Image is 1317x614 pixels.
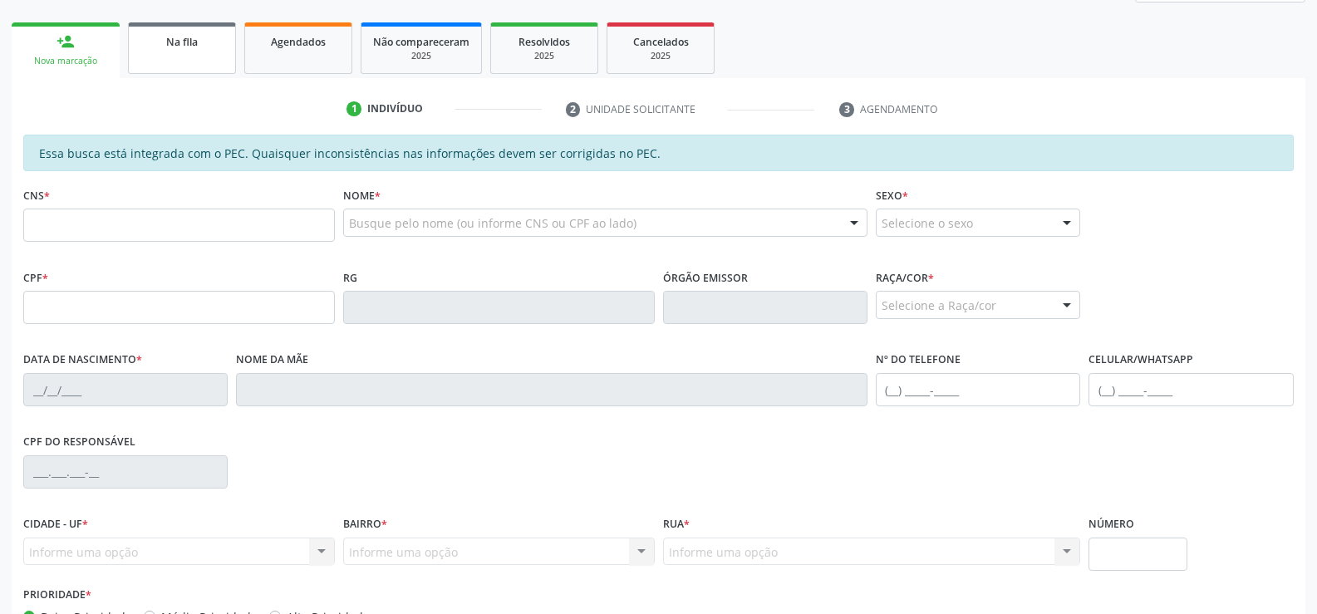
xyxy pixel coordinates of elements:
label: Nº do Telefone [876,347,961,373]
span: Na fila [166,35,198,49]
div: 1 [346,101,361,116]
div: Essa busca está integrada com o PEC. Quaisquer inconsistências nas informações devem ser corrigid... [23,135,1294,171]
label: Data de nascimento [23,347,142,373]
label: Número [1088,512,1134,538]
span: Cancelados [633,35,689,49]
span: Agendados [271,35,326,49]
div: 2025 [503,50,586,62]
div: Indivíduo [367,101,423,116]
input: __/__/____ [23,373,228,406]
label: RG [343,265,357,291]
label: Nome da mãe [236,347,308,373]
div: 2025 [619,50,702,62]
label: Celular/WhatsApp [1088,347,1193,373]
label: Raça/cor [876,265,934,291]
label: Sexo [876,183,908,209]
div: 2025 [373,50,469,62]
label: Cidade - UF [23,512,88,538]
div: person_add [57,32,75,51]
label: Bairro [343,512,387,538]
span: Não compareceram [373,35,469,49]
input: (__) _____-_____ [876,373,1080,406]
div: Nova marcação [23,55,108,67]
label: CPF do responsável [23,430,135,455]
span: Selecione o sexo [882,214,973,232]
label: CPF [23,265,48,291]
span: Resolvidos [518,35,570,49]
label: Rua [663,512,690,538]
label: Nome [343,183,381,209]
input: ___.___.___-__ [23,455,228,489]
span: Busque pelo nome (ou informe CNS ou CPF ao lado) [349,214,636,232]
label: CNS [23,183,50,209]
input: (__) _____-_____ [1088,373,1293,406]
label: Órgão emissor [663,265,748,291]
span: Selecione a Raça/cor [882,297,996,314]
